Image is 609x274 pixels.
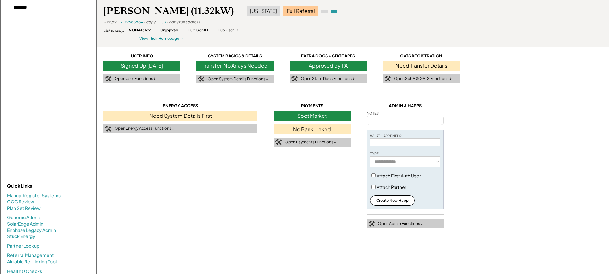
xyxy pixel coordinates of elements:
[7,221,43,227] a: SolarEdge Admin
[274,111,351,121] div: Spot Market
[367,103,444,109] div: ADMIN & HAPPS
[378,221,423,227] div: Open Admin Functions ↓
[166,20,200,25] div: - copy full address
[274,124,351,134] div: No Bank Linked
[7,227,56,234] a: Enphase Legacy Admin
[115,126,174,131] div: Open Energy Access Functions ↓
[377,184,406,190] label: Attach Partner
[283,6,318,16] div: Full Referral
[377,173,421,178] label: Attach First Auth User
[7,199,34,205] a: COC Review
[196,53,274,59] div: SYSTEM BASICS & DETAILS
[291,76,298,82] img: tool-icon.png
[7,214,40,221] a: Generac Admin
[285,140,336,145] div: Open Payments Functions ↓
[7,243,39,249] a: Partner Lookup
[370,133,402,138] div: WHAT HAPPENED?
[370,195,415,206] button: Create New Happ
[7,183,71,189] div: Quick Links
[105,76,111,82] img: tool-icon.png
[394,76,452,81] div: Open Sch A & GATS Functions ↓
[103,111,257,121] div: Need System Details First
[7,252,54,259] a: Referral Management
[103,53,180,59] div: USER INFO
[7,233,35,240] a: Stuck Energy
[129,28,151,33] div: NON413169
[198,76,204,82] img: tool-icon.png
[275,139,282,145] img: tool-icon.png
[103,103,257,109] div: ENERGY ACCESS
[218,28,238,33] div: Bub User ID
[103,28,124,33] div: click to copy:
[7,205,41,211] a: Plan Set Review
[384,76,391,82] img: tool-icon.png
[104,20,116,25] div: - copy
[367,111,379,116] div: NOTES
[160,20,166,24] a: , , /
[383,61,460,71] div: Need Transfer Details
[121,20,144,24] a: 7179683884
[247,6,280,16] div: [US_STATE]
[301,76,355,81] div: Open State Docs Functions ↓
[274,103,351,109] div: PAYMENTS
[188,28,208,33] div: Bub Gen ID
[383,53,460,59] div: GATS REGISTRATION
[128,35,130,42] div: |
[196,61,274,71] div: Transfer, No Arrays Needed
[115,76,156,81] div: Open User Functions ↓
[103,5,234,17] div: [PERSON_NAME] (11.32kW)
[139,36,184,41] div: View Their Homepage →
[290,53,367,59] div: EXTRA DOCS + STATE APPS
[368,221,375,227] img: tool-icon.png
[103,61,180,71] div: Signed Up [DATE]
[290,61,367,71] div: Approved by PA
[144,20,155,25] div: - copy
[160,28,178,33] div: 0njppvso
[370,151,379,156] div: TYPE
[105,126,111,132] img: tool-icon.png
[7,259,57,265] a: Airtable Re-Linking Tool
[7,193,61,199] a: Manual Register Systems
[208,76,268,82] div: Open System Details Functions ↓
